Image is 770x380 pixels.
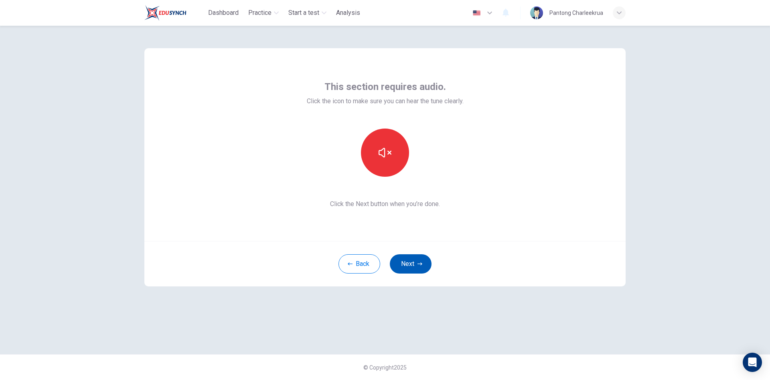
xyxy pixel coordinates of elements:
[248,8,272,18] span: Practice
[144,5,205,21] a: Train Test logo
[530,6,543,19] img: Profile picture
[363,364,407,371] span: © Copyright 2025
[144,5,186,21] img: Train Test logo
[307,199,464,209] span: Click the Next button when you’re done.
[338,254,380,274] button: Back
[307,96,464,106] span: Click the icon to make sure you can hear the tune clearly.
[333,6,363,20] button: Analysis
[285,6,330,20] button: Start a test
[336,8,360,18] span: Analysis
[288,8,319,18] span: Start a test
[208,8,239,18] span: Dashboard
[324,80,446,93] span: This section requires audio.
[245,6,282,20] button: Practice
[472,10,482,16] img: en
[549,8,603,18] div: Pantong Charleekrua
[743,353,762,372] div: Open Intercom Messenger
[390,254,432,274] button: Next
[205,6,242,20] button: Dashboard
